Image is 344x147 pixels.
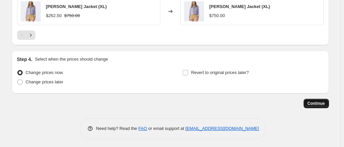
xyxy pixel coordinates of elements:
[17,56,32,63] h2: Step 4.
[35,56,108,63] p: Select when the prices should change
[185,126,259,131] a: [EMAIL_ADDRESS][DOMAIN_NAME]
[209,12,225,19] div: $750.00
[96,126,139,131] span: Need help? Read the
[26,79,63,84] span: Change prices later
[46,12,62,19] div: $262.50
[147,126,185,131] span: or email support at
[21,1,41,21] img: file_4d9b83a3-a20e-48b5-aa1d-e37a7b361fc2_80x.jpg
[17,30,35,40] nav: Pagination
[304,99,329,108] button: Continue
[64,12,80,19] strike: $750.00
[308,101,325,106] span: Continue
[191,70,249,75] span: Revert to original prices later?
[26,30,35,40] button: Next
[46,4,107,9] span: [PERSON_NAME] Jacket (XL)
[184,1,204,21] img: file_4d9b83a3-a20e-48b5-aa1d-e37a7b361fc2_80x.jpg
[26,70,63,75] span: Change prices now
[209,4,270,9] span: [PERSON_NAME] Jacket (XL)
[138,126,147,131] a: FAQ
